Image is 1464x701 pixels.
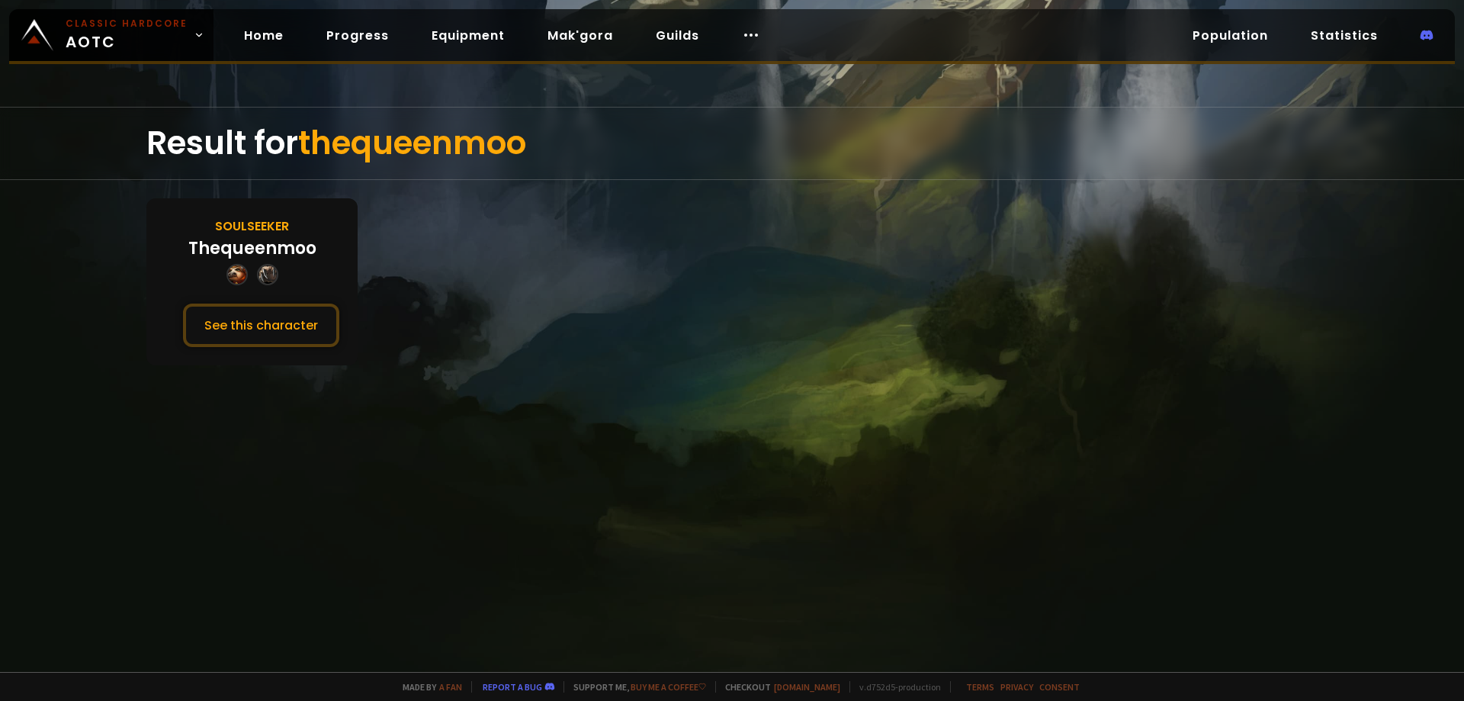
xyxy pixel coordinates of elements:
[631,681,706,693] a: Buy me a coffee
[439,681,462,693] a: a fan
[849,681,941,693] span: v. d752d5 - production
[66,17,188,31] small: Classic Hardcore
[183,304,339,347] button: See this character
[774,681,840,693] a: [DOMAIN_NAME]
[715,681,840,693] span: Checkout
[563,681,706,693] span: Support me,
[66,17,188,53] span: AOTC
[1000,681,1033,693] a: Privacy
[1039,681,1080,693] a: Consent
[644,20,711,51] a: Guilds
[314,20,401,51] a: Progress
[1180,20,1280,51] a: Population
[146,108,1318,179] div: Result for
[966,681,994,693] a: Terms
[1299,20,1390,51] a: Statistics
[483,681,542,693] a: Report a bug
[9,9,213,61] a: Classic HardcoreAOTC
[535,20,625,51] a: Mak'gora
[215,217,289,236] div: Soulseeker
[188,236,316,261] div: Thequeenmoo
[298,121,526,166] span: thequeenmoo
[393,681,462,693] span: Made by
[419,20,517,51] a: Equipment
[232,20,296,51] a: Home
